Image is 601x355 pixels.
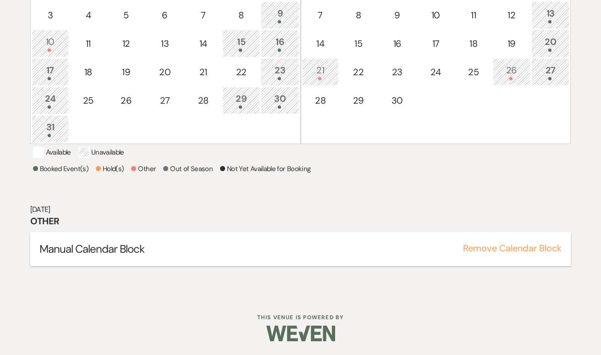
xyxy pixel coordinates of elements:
[383,37,412,50] div: 16
[498,37,525,50] div: 19
[78,147,124,158] p: Unavailable
[307,63,334,80] div: 21
[383,8,412,22] div: 9
[345,8,372,22] div: 8
[307,37,334,50] div: 14
[266,317,335,349] img: Weven Logo
[190,8,216,22] div: 7
[536,63,565,80] div: 27
[220,163,310,174] p: Not Yet Available for Booking
[96,163,124,174] p: Hold(s)
[266,35,294,52] div: 16
[345,94,372,107] div: 29
[75,65,101,79] div: 18
[151,65,179,79] div: 20
[345,37,372,50] div: 15
[227,65,255,79] div: 22
[383,65,412,79] div: 23
[227,35,255,52] div: 15
[163,163,213,174] p: Out of Season
[112,94,140,107] div: 26
[307,94,334,107] div: 28
[536,6,565,23] div: 13
[37,63,64,80] div: 17
[460,8,487,22] div: 11
[383,94,412,107] div: 30
[190,65,216,79] div: 21
[30,205,571,215] h6: [DATE]
[498,63,525,80] div: 26
[151,94,179,107] div: 27
[75,8,101,22] div: 4
[37,120,64,137] div: 31
[37,8,64,22] div: 3
[422,65,449,79] div: 24
[190,37,216,50] div: 14
[227,8,255,22] div: 8
[190,94,216,107] div: 28
[33,147,71,158] p: Available
[345,65,372,79] div: 22
[266,92,294,109] div: 30
[151,8,179,22] div: 6
[151,37,179,50] div: 13
[266,6,294,23] div: 9
[112,8,140,22] div: 5
[307,8,334,22] div: 7
[39,242,145,256] span: Manual Calendar Block
[30,215,571,227] h3: Other
[33,163,88,174] p: Booked Event(s)
[498,8,525,22] div: 12
[75,94,101,107] div: 25
[460,65,487,79] div: 25
[112,65,140,79] div: 19
[266,63,294,80] div: 23
[227,92,255,109] div: 29
[422,37,449,50] div: 17
[463,244,562,253] button: Remove Calendar Block
[422,8,449,22] div: 10
[112,37,140,50] div: 12
[75,37,101,50] div: 11
[131,163,156,174] p: Other
[460,37,487,50] div: 18
[536,35,565,52] div: 20
[37,92,64,109] div: 24
[37,35,64,52] div: 10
